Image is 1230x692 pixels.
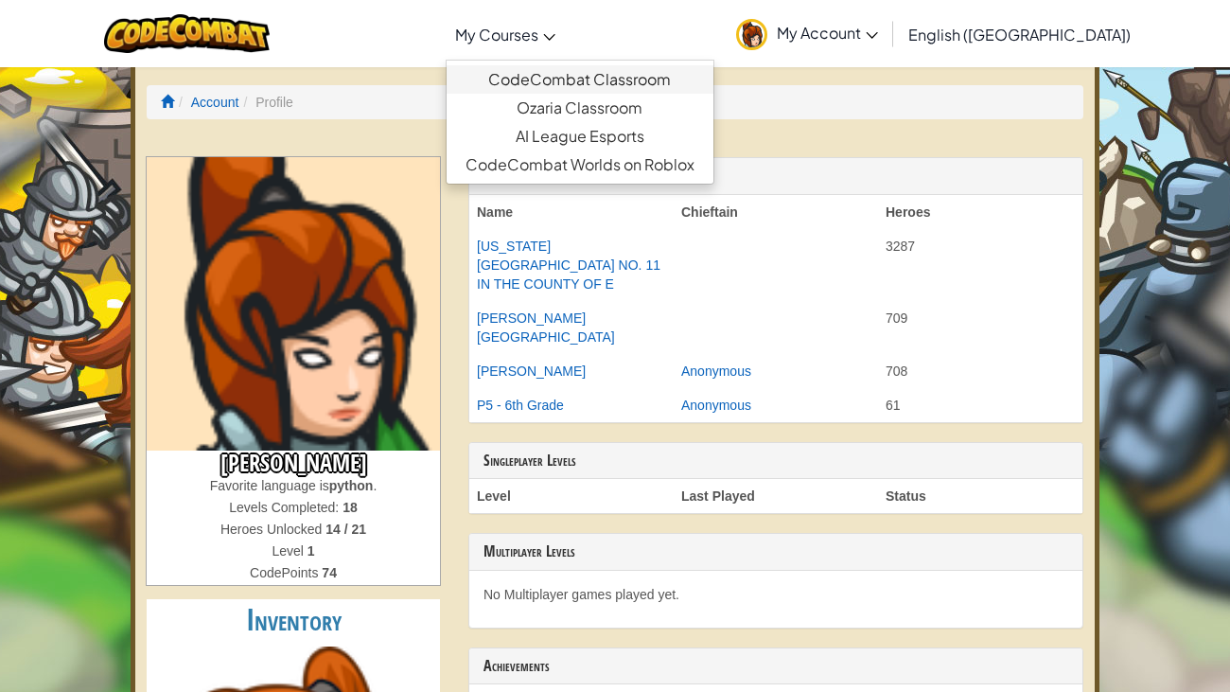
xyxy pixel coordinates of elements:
td: 708 [878,354,1082,388]
h3: [PERSON_NAME] [147,451,440,476]
span: My Account [777,23,878,43]
a: Ozaria Classroom [447,94,713,122]
td: 61 [878,388,1082,422]
th: Level [469,479,674,513]
a: Account [191,95,239,110]
strong: 1 [307,543,315,559]
span: Level [272,543,307,559]
span: CodePoints [250,565,322,580]
th: Name [469,195,674,229]
h2: Inventory [147,599,440,642]
span: Heroes Unlocked [220,522,325,537]
img: CodeCombat logo [104,14,270,53]
a: P5 - 6th Grade [477,398,564,413]
a: CodeCombat Worlds on Roblox [447,151,713,179]
strong: 74 [322,565,337,580]
h3: Clans [483,168,1068,185]
a: [PERSON_NAME] [477,364,586,379]
span: My Courses [455,25,538,44]
th: Heroes [878,195,1082,229]
a: Anonymous [681,398,751,413]
span: English ([GEOGRAPHIC_DATA]) [908,25,1131,44]
p: No Multiplayer games played yet. [483,585,1068,604]
strong: 18 [343,500,358,515]
a: [PERSON_NAME][GEOGRAPHIC_DATA] [477,311,615,345]
th: Chieftain [674,195,878,229]
th: Last Played [674,479,878,513]
th: Status [878,479,1082,513]
h3: Multiplayer Levels [483,543,1068,560]
a: CodeCombat Classroom [447,65,713,94]
a: [US_STATE][GEOGRAPHIC_DATA] NO. 11 IN THE COUNTY OF E [477,239,660,292]
a: English ([GEOGRAPHIC_DATA]) [899,9,1140,60]
span: . [373,478,377,493]
a: My Account [727,4,887,63]
span: Favorite language is [210,478,329,493]
a: My Courses [446,9,565,60]
li: Profile [238,93,292,112]
span: Levels Completed: [229,500,343,515]
h3: Achievements [483,658,1068,675]
h3: Singleplayer Levels [483,452,1068,470]
strong: 14 / 21 [325,522,366,537]
td: 3287 [878,229,1082,301]
a: AI League Esports [447,122,713,151]
td: 709 [878,301,1082,354]
strong: python [329,478,374,493]
a: Anonymous [681,364,751,379]
img: avatar [736,19,767,50]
